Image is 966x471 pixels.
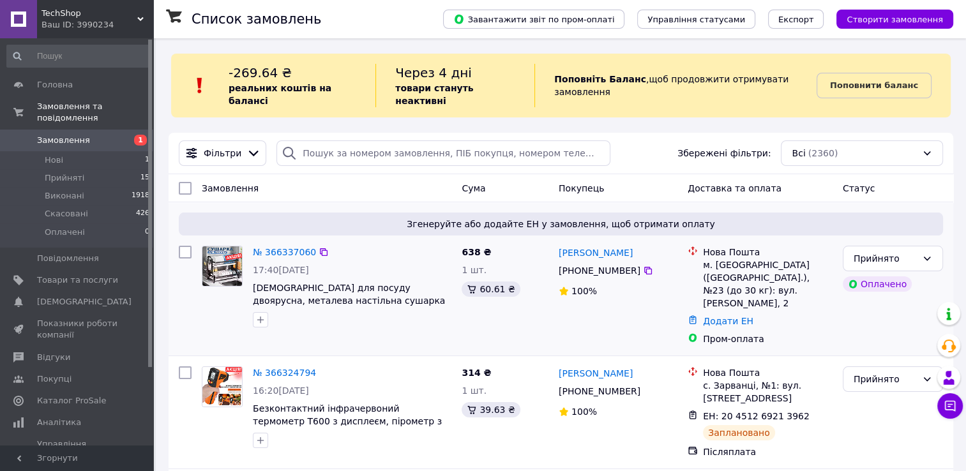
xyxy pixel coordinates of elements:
[703,411,810,421] span: ЕН: 20 4512 6921 3962
[556,262,643,280] div: [PHONE_NUMBER]
[571,286,597,296] span: 100%
[229,65,292,80] span: -269.64 ₴
[703,425,775,440] div: Заплановано
[688,183,781,193] span: Доставка та оплата
[703,258,833,310] div: м. [GEOGRAPHIC_DATA] ([GEOGRAPHIC_DATA].), №23 (до 30 кг): вул. [PERSON_NAME], 2
[703,246,833,258] div: Нова Пошта
[768,10,824,29] button: Експорт
[192,11,321,27] h1: Список замовлень
[45,208,88,220] span: Скасовані
[37,373,72,385] span: Покупці
[843,276,912,292] div: Оплачено
[534,64,817,107] div: , щоб продовжити отримувати замовлення
[847,15,943,24] span: Створити замовлення
[559,367,633,380] a: [PERSON_NAME]
[253,385,309,396] span: 16:20[DATE]
[37,101,153,124] span: Замовлення та повідомлення
[808,148,838,158] span: (2360)
[453,13,614,25] span: Завантажити звіт по пром-оплаті
[462,265,487,275] span: 1 шт.
[190,76,209,95] img: :exclamation:
[677,147,771,160] span: Збережені фільтри:
[559,183,604,193] span: Покупець
[253,368,316,378] a: № 366324794
[253,283,446,318] a: [DEMOGRAPHIC_DATA] для посуду двоярусна, металева настільна сушарка 2-рівнева, кухонна [DEMOGRAPH...
[647,15,745,24] span: Управління статусами
[37,135,90,146] span: Замовлення
[6,45,151,68] input: Пошук
[202,367,242,407] img: Фото товару
[703,379,833,405] div: с. Зарванці, №1: вул. [STREET_ADDRESS]
[253,265,309,275] span: 17:40[DATE]
[559,246,633,259] a: [PERSON_NAME]
[830,80,918,90] b: Поповнити баланс
[824,13,953,24] a: Створити замовлення
[854,372,917,386] div: Прийнято
[42,8,137,19] span: TechShop
[45,154,63,166] span: Нові
[132,190,149,202] span: 1918
[703,316,753,326] a: Додати ЕН
[571,407,597,417] span: 100%
[792,147,805,160] span: Всі
[37,417,81,428] span: Аналітика
[37,79,73,91] span: Головна
[136,208,149,220] span: 426
[703,366,833,379] div: Нова Пошта
[45,190,84,202] span: Виконані
[145,227,149,238] span: 0
[37,438,118,461] span: Управління сайтом
[462,183,485,193] span: Cума
[229,83,331,106] b: реальних коштів на балансі
[637,10,755,29] button: Управління статусами
[253,247,316,257] a: № 366337060
[37,318,118,341] span: Показники роботи компанії
[937,393,963,419] button: Чат з покупцем
[253,403,442,452] a: Безконтактний інфрачервоний термометр T600 з дисплеєм, пірометр з лазерним покажчиком, діапазон в...
[843,183,875,193] span: Статус
[395,65,472,80] span: Через 4 дні
[395,83,473,106] b: товари стануть неактивні
[703,333,833,345] div: Пром-оплата
[462,281,520,297] div: 60.61 ₴
[184,218,938,230] span: Згенеруйте або додайте ЕН у замовлення, щоб отримати оплату
[817,73,932,98] a: Поповнити баланс
[204,147,241,160] span: Фільтри
[462,385,487,396] span: 1 шт.
[202,246,242,286] img: Фото товару
[42,19,153,31] div: Ваш ID: 3990234
[45,172,84,184] span: Прийняті
[45,227,85,238] span: Оплачені
[202,246,243,287] a: Фото товару
[140,172,149,184] span: 15
[836,10,953,29] button: Створити замовлення
[202,183,259,193] span: Замовлення
[37,352,70,363] span: Відгуки
[462,247,491,257] span: 638 ₴
[202,366,243,407] a: Фото товару
[462,402,520,417] div: 39.63 ₴
[276,140,610,166] input: Пошук за номером замовлення, ПІБ покупця, номером телефону, Email, номером накладної
[854,251,917,265] div: Прийнято
[462,368,491,378] span: 314 ₴
[37,253,99,264] span: Повідомлення
[134,135,147,146] span: 1
[145,154,149,166] span: 1
[703,445,833,458] div: Післяплата
[37,395,106,407] span: Каталог ProSale
[778,15,814,24] span: Експорт
[443,10,624,29] button: Завантажити звіт по пром-оплаті
[37,296,132,308] span: [DEMOGRAPHIC_DATA]
[37,274,118,286] span: Товари та послуги
[556,382,643,400] div: [PHONE_NUMBER]
[554,74,646,84] b: Поповніть Баланс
